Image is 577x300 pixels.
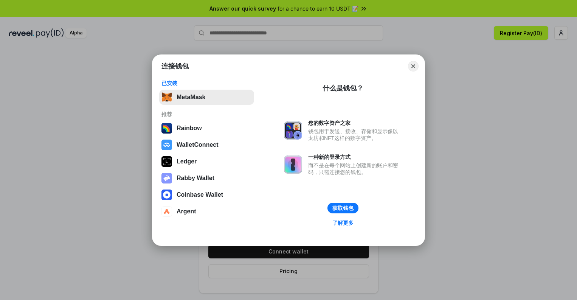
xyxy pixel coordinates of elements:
img: svg+xml,%3Csvg%20width%3D%2228%22%20height%3D%2228%22%20viewBox%3D%220%200%2028%2028%22%20fill%3D... [161,190,172,200]
button: MetaMask [159,90,254,105]
div: 而不是在每个网站上创建新的账户和密码，只需连接您的钱包。 [308,162,402,176]
button: Argent [159,204,254,219]
button: Coinbase Wallet [159,187,254,202]
button: Rabby Wallet [159,171,254,186]
button: Ledger [159,154,254,169]
img: svg+xml,%3Csvg%20width%3D%2228%22%20height%3D%2228%22%20viewBox%3D%220%200%2028%2028%22%20fill%3D... [161,140,172,150]
div: 您的数字资产之家 [308,120,402,126]
div: 推荐 [161,111,252,118]
h1: 连接钱包 [161,62,189,71]
div: 什么是钱包？ [323,84,363,93]
img: svg+xml,%3Csvg%20fill%3D%22none%22%20height%3D%2233%22%20viewBox%3D%220%200%2035%2033%22%20width%... [161,92,172,103]
div: Ledger [177,158,197,165]
div: Argent [177,208,196,215]
img: svg+xml,%3Csvg%20width%3D%22120%22%20height%3D%22120%22%20viewBox%3D%220%200%20120%20120%22%20fil... [161,123,172,134]
img: svg+xml,%3Csvg%20width%3D%2228%22%20height%3D%2228%22%20viewBox%3D%220%200%2028%2028%22%20fill%3D... [161,206,172,217]
div: 获取钱包 [332,205,354,211]
button: 获取钱包 [327,203,358,213]
a: 了解更多 [328,218,358,228]
div: Rainbow [177,125,202,132]
button: Rainbow [159,121,254,136]
div: WalletConnect [177,141,219,148]
button: Close [408,61,419,72]
div: 一种新的登录方式 [308,154,402,160]
img: svg+xml,%3Csvg%20xmlns%3D%22http%3A%2F%2Fwww.w3.org%2F2000%2Fsvg%22%20width%3D%2228%22%20height%3... [161,156,172,167]
div: 已安装 [161,80,252,87]
div: MetaMask [177,94,205,101]
button: WalletConnect [159,137,254,152]
img: svg+xml,%3Csvg%20xmlns%3D%22http%3A%2F%2Fwww.w3.org%2F2000%2Fsvg%22%20fill%3D%22none%22%20viewBox... [284,155,302,174]
img: svg+xml,%3Csvg%20xmlns%3D%22http%3A%2F%2Fwww.w3.org%2F2000%2Fsvg%22%20fill%3D%22none%22%20viewBox... [161,173,172,183]
img: svg+xml,%3Csvg%20xmlns%3D%22http%3A%2F%2Fwww.w3.org%2F2000%2Fsvg%22%20fill%3D%22none%22%20viewBox... [284,121,302,140]
div: 钱包用于发送、接收、存储和显示像以太坊和NFT这样的数字资产。 [308,128,402,141]
div: Coinbase Wallet [177,191,223,198]
div: Rabby Wallet [177,175,214,182]
div: 了解更多 [332,219,354,226]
